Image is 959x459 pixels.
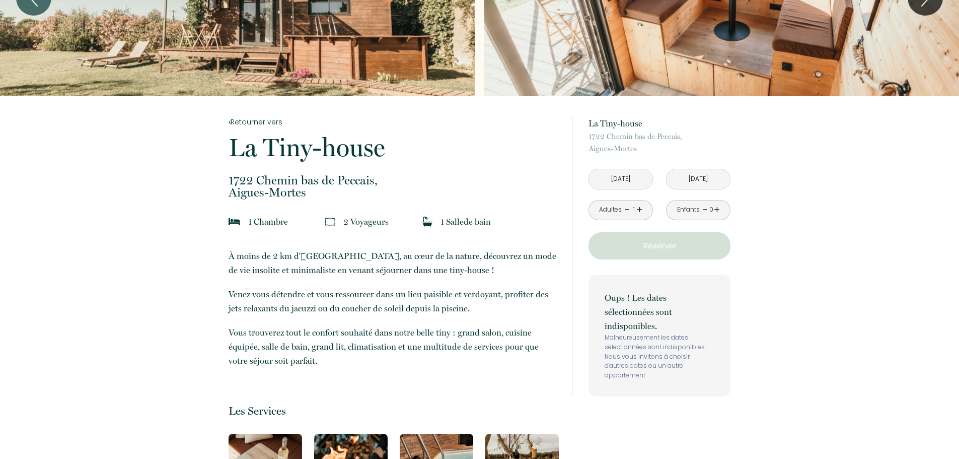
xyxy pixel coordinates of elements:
[677,205,700,215] div: Enfants
[588,130,730,143] span: 1722 Chemin bas de Peccais,
[599,205,622,215] div: Adultes
[343,215,389,229] p: 2 Voyageur
[588,232,730,259] button: Réserver
[229,287,559,315] p: Venez vous détendre et vous ressourcer dans un lieu paisible et verdoyant, profiter des jets rela...
[229,116,559,127] a: Retourner vers
[709,205,714,215] div: 0
[702,202,708,218] a: -
[592,240,727,252] p: Réserver
[625,202,630,218] a: -
[667,169,730,189] input: Départ
[588,116,730,130] p: La Tiny-house
[714,202,720,218] a: +
[248,215,288,229] p: 1 Chambre
[229,249,559,277] p: À moins de 2 km d'[GEOGRAPHIC_DATA], au cœur de la nature, découvrez un mode de vie insolite et m...
[440,215,491,229] p: 1 Salle de bain
[325,217,335,227] img: guests
[631,205,636,215] div: 1
[605,291,714,333] p: Oups ! Les dates sélectionnées sont indisponibles.
[229,325,559,368] p: Vous trouverez tout le confort souhaité dans notre belle tiny : grand salon, cuisine équipée, sal...
[589,169,652,189] input: Arrivée
[636,202,642,218] a: +
[229,174,559,186] span: 1722 Chemin bas de Peccais,
[229,135,559,160] p: La Tiny-house
[385,217,389,227] span: s
[588,130,730,155] p: Aigues-Mortes
[605,333,714,380] p: Malheureusement les dates sélectionnées sont indisponibles. Nous vous invitons à choisir d'autres...
[229,174,559,199] p: Aigues-Mortes
[229,404,559,418] p: Les Services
